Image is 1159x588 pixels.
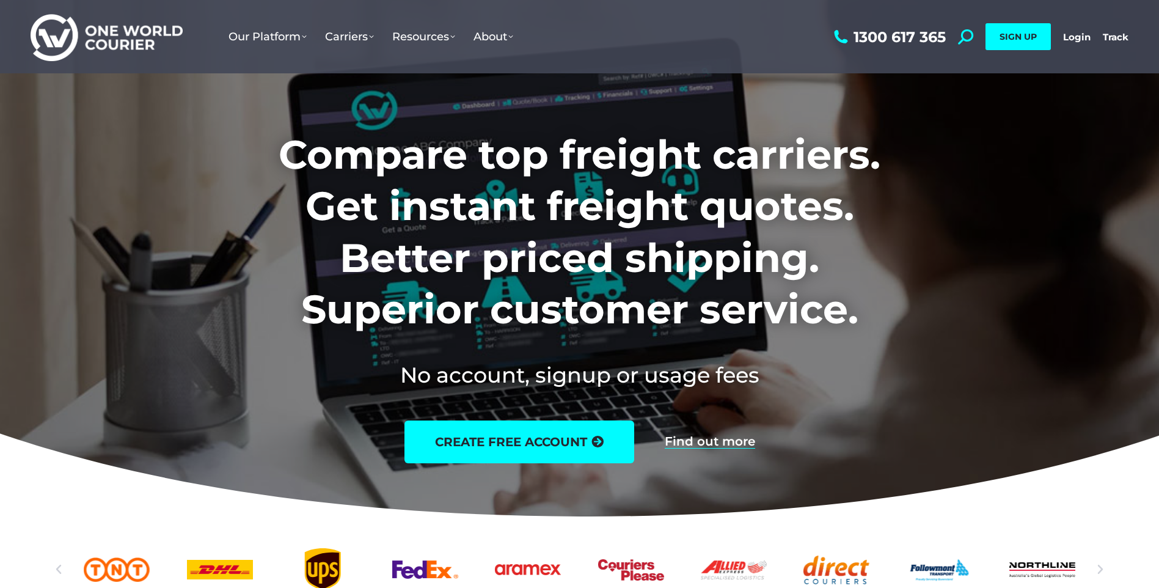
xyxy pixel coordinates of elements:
a: SIGN UP [985,23,1051,50]
a: Our Platform [219,18,316,56]
a: Carriers [316,18,383,56]
span: Carriers [325,30,374,43]
a: About [464,18,522,56]
span: SIGN UP [1000,31,1037,42]
a: create free account [404,421,634,463]
span: Resources [392,30,455,43]
a: Resources [383,18,464,56]
a: Find out more [665,435,755,449]
a: 1300 617 365 [831,29,946,45]
h2: No account, signup or usage fees [198,360,961,390]
img: One World Courier [31,12,183,62]
span: Our Platform [229,30,307,43]
a: Login [1063,31,1091,43]
a: Track [1103,31,1128,43]
h1: Compare top freight carriers. Get instant freight quotes. Better priced shipping. Superior custom... [198,129,961,336]
span: About [473,30,513,43]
